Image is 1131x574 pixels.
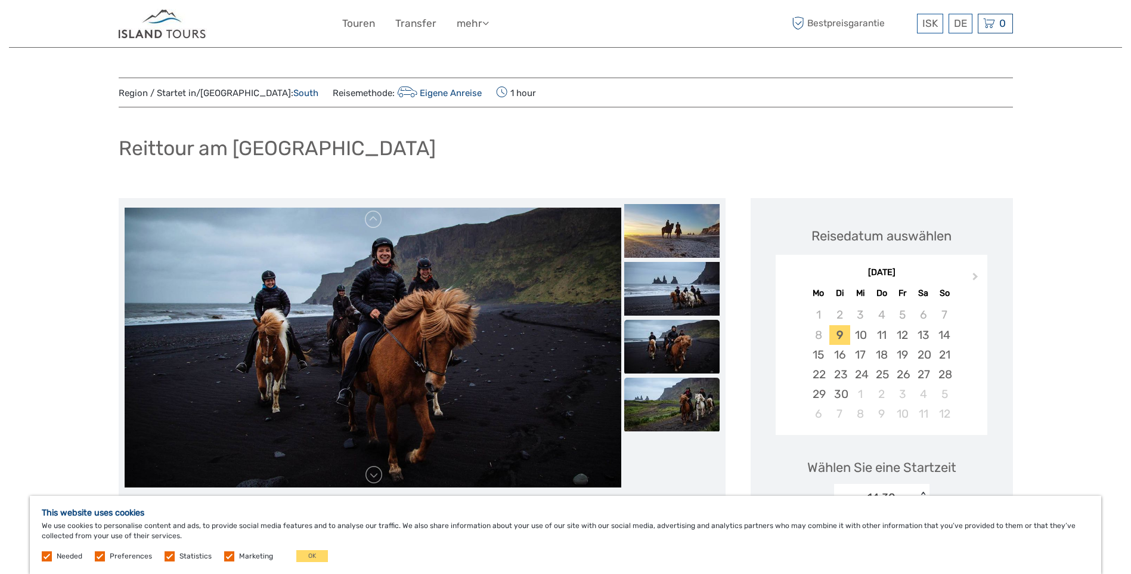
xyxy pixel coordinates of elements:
[913,285,934,301] div: Sa
[624,320,720,374] img: 84aebdfb54324ae2ba0ccf0d2f59d09c_slider_thumbnail.jpg
[997,17,1008,29] span: 0
[934,305,955,325] div: Not available Sonntag, 7. September 2025
[808,345,829,365] div: Choose Montag, 15. September 2025
[913,325,934,345] div: Choose Samstag, 13. September 2025
[811,227,952,245] div: Reisedatum auswählen
[913,365,934,384] div: Choose Samstag, 27. September 2025
[850,305,871,325] div: Not available Mittwoch, 3. September 2025
[808,285,829,301] div: Mo
[457,15,489,32] a: mehr
[871,404,892,424] div: Choose Donnerstag, 9. Oktober 2025
[808,404,829,424] div: Choose Montag, 6. Oktober 2025
[110,551,152,561] label: Preferences
[871,345,892,365] div: Choose Donnerstag, 18. September 2025
[913,384,934,404] div: Choose Samstag, 4. Oktober 2025
[867,490,895,505] div: 14:30
[342,15,375,32] a: Touren
[967,270,986,289] button: Next Month
[239,551,273,561] label: Marketing
[892,345,913,365] div: Choose Freitag, 19. September 2025
[918,492,928,504] div: < >
[934,404,955,424] div: Choose Sonntag, 12. Oktober 2025
[808,325,829,345] div: Not available Montag, 8. September 2025
[807,458,956,477] span: Wählen Sie eine Startzeit
[829,285,850,301] div: Di
[922,17,938,29] span: ISK
[624,204,720,258] img: 25e05b18a49f4b3f980d500ef3eb33a7_slider_thumbnail.jpg
[119,136,436,161] h1: Reittour am [GEOGRAPHIC_DATA]
[125,208,621,487] img: 84aebdfb54324ae2ba0ccf0d2f59d09c_main_slider.jpg
[624,378,720,431] img: 7fb444b48fe44f2689b188efcff789d6_slider_thumbnail.jpg
[913,305,934,325] div: Not available Samstag, 6. September 2025
[913,345,934,365] div: Choose Samstag, 20. September 2025
[42,508,1089,518] h5: This website uses cookies
[119,9,207,38] img: Iceland ProTravel
[892,325,913,345] div: Choose Freitag, 12. September 2025
[850,365,871,384] div: Choose Mittwoch, 24. September 2025
[829,325,850,345] div: Choose Dienstag, 9. September 2025
[829,384,850,404] div: Choose Dienstag, 30. September 2025
[808,305,829,325] div: Not available Montag, 1. September 2025
[829,305,850,325] div: Not available Dienstag, 2. September 2025
[808,365,829,384] div: Choose Montag, 22. September 2025
[395,15,436,32] a: Transfer
[829,365,850,384] div: Choose Dienstag, 23. September 2025
[829,404,850,424] div: Choose Dienstag, 7. Oktober 2025
[57,551,82,561] label: Needed
[293,88,318,98] a: South
[496,84,536,101] span: 1 hour
[30,496,1101,574] div: We use cookies to personalise content and ads, to provide social media features and to analyse ou...
[137,18,151,33] button: Open LiveChat chat widget
[871,365,892,384] div: Choose Donnerstag, 25. September 2025
[624,262,720,316] img: 1ad1616ee8f349d8820b8851a10c61a3_slider_thumbnail.jpg
[850,384,871,404] div: Choose Mittwoch, 1. Oktober 2025
[850,404,871,424] div: Choose Mittwoch, 8. Oktober 2025
[829,345,850,365] div: Choose Dienstag, 16. September 2025
[850,345,871,365] div: Choose Mittwoch, 17. September 2025
[333,84,482,101] span: Reisemethode:
[296,550,328,562] button: OK
[850,325,871,345] div: Choose Mittwoch, 10. September 2025
[892,404,913,424] div: Choose Freitag, 10. Oktober 2025
[776,267,987,279] div: [DATE]
[892,384,913,404] div: Choose Freitag, 3. Oktober 2025
[871,384,892,404] div: Choose Donnerstag, 2. Oktober 2025
[913,404,934,424] div: Choose Samstag, 11. Oktober 2025
[934,285,955,301] div: So
[934,365,955,384] div: Choose Sonntag, 28. September 2025
[789,14,914,33] span: Bestpreisgarantie
[395,88,482,98] a: Eigene Anreise
[871,325,892,345] div: Choose Donnerstag, 11. September 2025
[871,285,892,301] div: Do
[808,384,829,404] div: Choose Montag, 29. September 2025
[850,285,871,301] div: Mi
[949,14,972,33] div: DE
[934,345,955,365] div: Choose Sonntag, 21. September 2025
[934,384,955,404] div: Choose Sonntag, 5. Oktober 2025
[934,325,955,345] div: Choose Sonntag, 14. September 2025
[179,551,212,561] label: Statistics
[892,285,913,301] div: Fr
[119,87,318,100] span: Region / Startet in/[GEOGRAPHIC_DATA]:
[779,305,983,424] div: month 2025-09
[892,365,913,384] div: Choose Freitag, 26. September 2025
[892,305,913,325] div: Not available Freitag, 5. September 2025
[871,305,892,325] div: Not available Donnerstag, 4. September 2025
[17,21,135,30] p: We're away right now. Please check back later!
